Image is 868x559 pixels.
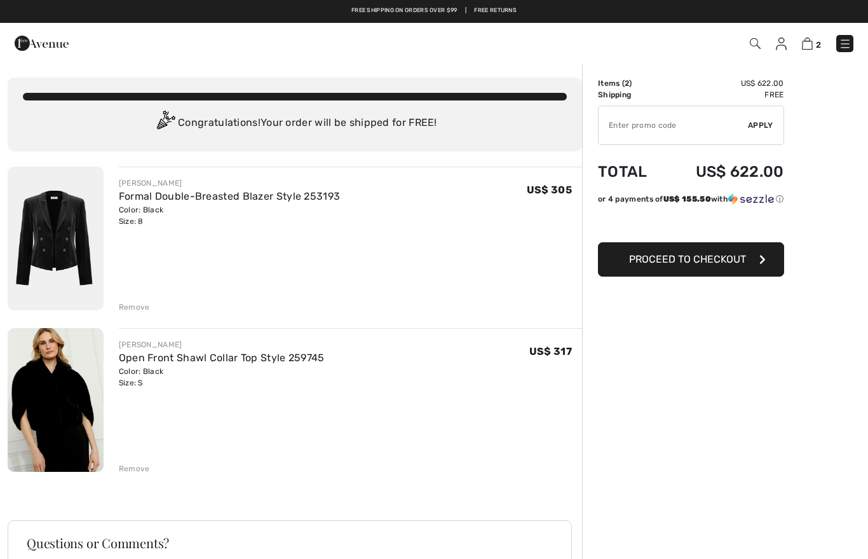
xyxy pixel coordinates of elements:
div: or 4 payments of with [598,193,784,205]
div: or 4 payments ofUS$ 155.50withSezzle Click to learn more about Sezzle [598,193,784,209]
img: Menu [839,38,851,50]
img: My Info [776,38,787,50]
img: Shopping Bag [802,38,813,50]
span: 2 [816,40,821,50]
img: Search [750,38,761,49]
div: Remove [119,463,150,474]
h3: Questions or Comments? [27,537,553,549]
img: Formal Double-Breasted Blazer Style 253193 [8,167,104,310]
td: Free [665,89,784,100]
input: Promo code [599,106,748,144]
div: [PERSON_NAME] [119,177,341,189]
div: Color: Black Size: S [119,366,325,389]
span: 2 [625,79,629,88]
a: Free Returns [474,6,517,15]
span: | [465,6,466,15]
iframe: PayPal-paypal [598,209,784,238]
a: 1ère Avenue [15,36,69,48]
a: Formal Double-Breasted Blazer Style 253193 [119,190,341,202]
button: Proceed to Checkout [598,242,784,277]
img: Sezzle [728,193,774,205]
span: US$ 155.50 [663,195,711,204]
span: Proceed to Checkout [629,253,746,265]
span: US$ 317 [529,345,572,357]
div: [PERSON_NAME] [119,339,325,350]
span: Apply [748,120,773,131]
td: Items ( ) [598,78,665,89]
td: US$ 622.00 [665,150,784,193]
div: Color: Black Size: 8 [119,204,341,227]
img: 1ère Avenue [15,31,69,56]
div: Congratulations! Your order will be shipped for FREE! [23,111,567,136]
td: US$ 622.00 [665,78,784,89]
td: Total [598,150,665,193]
a: 2 [802,36,821,51]
img: Congratulation2.svg [153,111,178,136]
img: Open Front Shawl Collar Top Style 259745 [8,328,104,472]
div: Remove [119,301,150,313]
a: Free shipping on orders over $99 [351,6,458,15]
span: US$ 305 [527,184,572,196]
td: Shipping [598,89,665,100]
a: Open Front Shawl Collar Top Style 259745 [119,352,325,364]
